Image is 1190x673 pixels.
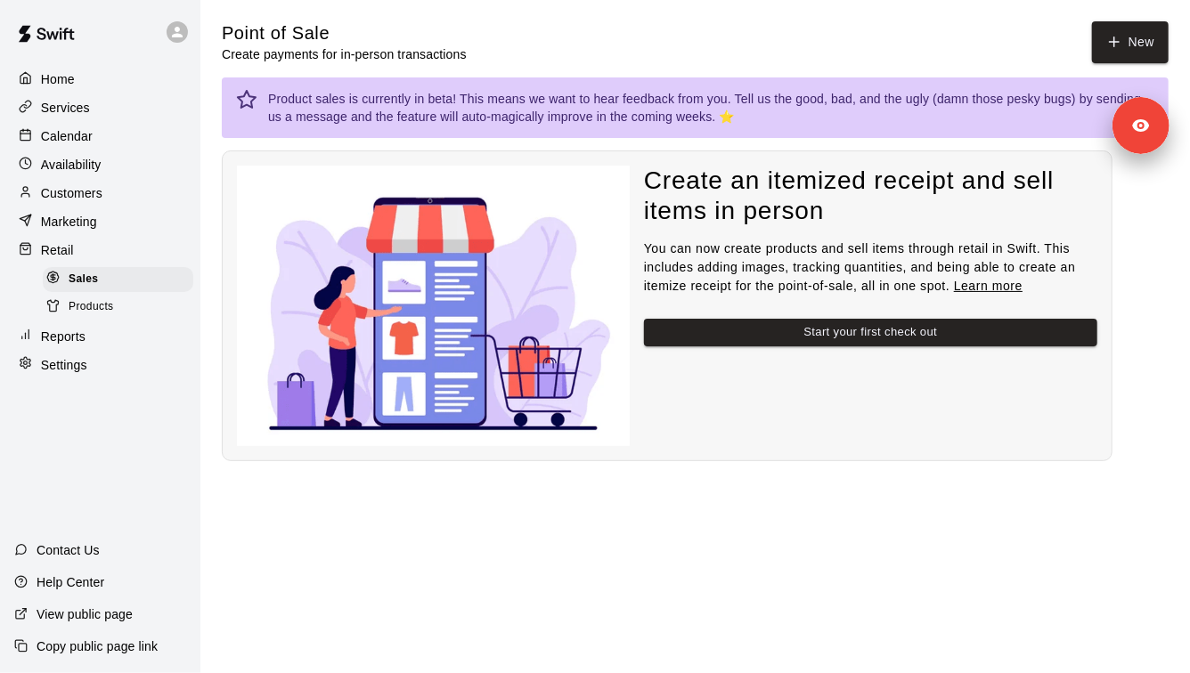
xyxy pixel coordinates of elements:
div: Products [43,295,193,320]
button: Start your first check out [644,319,1097,346]
p: Settings [41,356,87,374]
p: Help Center [37,573,104,591]
span: Sales [69,271,98,288]
a: Home [14,66,186,93]
a: Sales [43,265,200,293]
p: Availability [41,156,102,174]
p: Reports [41,328,86,345]
h5: Point of Sale [222,21,467,45]
div: Sales [43,267,193,292]
span: You can now create products and sell items through retail in Swift. This includes adding images, ... [644,241,1076,293]
div: Product sales is currently in beta! This means we want to hear feedback from you. Tell us the goo... [268,83,1154,133]
p: Marketing [41,213,97,231]
p: Create payments for in-person transactions [222,45,467,63]
a: Learn more [954,279,1023,293]
p: Calendar [41,127,93,145]
span: Products [69,298,114,316]
a: Availability [14,151,186,178]
p: Copy public page link [37,637,158,655]
h4: Create an itemized receipt and sell items in person [644,166,1097,227]
button: New [1092,21,1169,63]
p: Services [41,99,90,117]
p: View public page [37,605,133,623]
a: Retail [14,237,186,264]
a: Services [14,94,186,121]
a: Settings [14,352,186,378]
a: Products [43,293,200,320]
a: Customers [14,180,186,207]
a: Reports [14,323,186,350]
a: Marketing [14,208,186,235]
p: Home [41,70,75,88]
img: Nothing to see here [237,166,630,446]
p: Retail [41,241,74,259]
a: sending us a message [268,92,1141,124]
p: Customers [41,184,102,202]
p: Contact Us [37,541,100,559]
a: Calendar [14,123,186,150]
